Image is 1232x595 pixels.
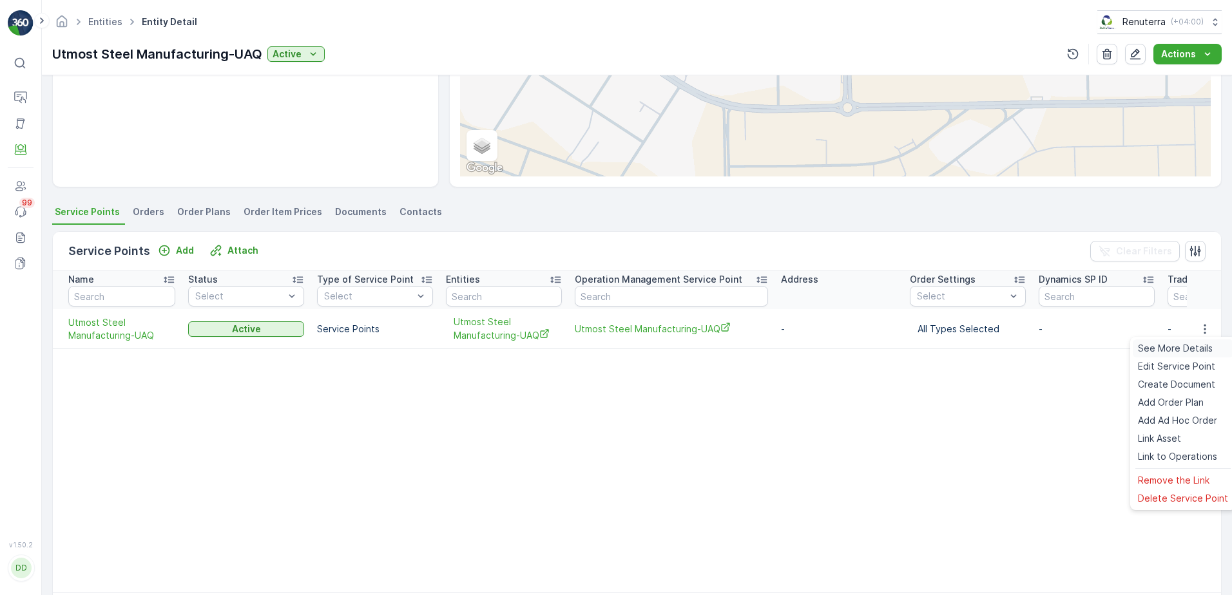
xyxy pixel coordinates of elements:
span: Contacts [399,205,442,218]
button: Renuterra(+04:00) [1097,10,1222,33]
p: 99 [22,198,32,208]
p: Add [176,244,194,257]
p: Service Points [317,323,433,335]
p: Type of Service Point [317,273,414,286]
img: Screenshot_2024-07-26_at_13.33.01.png [1097,15,1117,29]
span: Add Ad Hoc Order [1138,414,1217,427]
button: Active [267,46,325,62]
a: Homepage [55,19,69,30]
img: logo [8,10,34,36]
p: Actions [1161,48,1196,61]
p: Name [68,273,94,286]
span: See More Details [1138,342,1213,355]
p: All Types Selected [918,323,1018,335]
span: Create Document [1138,378,1215,391]
a: Open this area in Google Maps (opens a new window) [463,160,506,176]
a: 99 [8,199,34,225]
p: Utmost Steel Manufacturing-UAQ [52,44,262,64]
p: ( +04:00 ) [1171,17,1204,27]
span: Delete Service Point [1138,492,1228,505]
p: Clear Filters [1116,245,1172,258]
button: DD [8,551,34,585]
button: Add [153,243,199,258]
span: Documents [335,205,387,218]
p: Entities [446,273,480,286]
a: Layers [468,131,496,160]
span: Orders [133,205,164,218]
p: Order Settings [910,273,976,286]
button: Clear Filters [1090,241,1180,261]
p: Active [232,323,261,335]
input: Search [575,286,768,307]
span: v 1.50.2 [8,541,34,549]
span: Link to Operations [1138,450,1217,463]
div: DD [11,558,32,578]
p: Select [917,290,1006,303]
p: Select [324,290,413,303]
p: Active [273,48,302,61]
a: Utmost Steel Manufacturing-UAQ [454,316,554,342]
span: Link Asset [1138,432,1181,445]
span: Edit Service Point [1138,360,1215,373]
p: - [1039,323,1155,335]
span: Service Points [55,205,120,218]
img: Google [463,160,506,176]
span: Order Plans [177,205,231,218]
input: Search [1039,286,1155,307]
p: Status [188,273,218,286]
span: Add Order Plan [1138,396,1204,409]
span: Entity Detail [139,15,200,28]
p: Attach [227,244,258,257]
p: Renuterra [1122,15,1166,28]
p: Address [781,273,818,286]
a: Utmost Steel Manufacturing-UAQ [575,322,768,335]
button: Actions [1153,44,1222,64]
a: Utmost Steel Manufacturing-UAQ [68,316,175,342]
p: Select [195,290,284,303]
button: Active [188,321,304,337]
span: Remove the Link [1138,474,1209,487]
td: - [775,309,903,349]
p: Dynamics SP ID [1039,273,1108,286]
input: Search [446,286,562,307]
a: Entities [88,16,122,27]
input: Search [68,286,175,307]
p: Service Points [68,242,150,260]
span: Order Item Prices [244,205,322,218]
button: Attach [204,243,264,258]
p: Operation Management Service Point [575,273,742,286]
